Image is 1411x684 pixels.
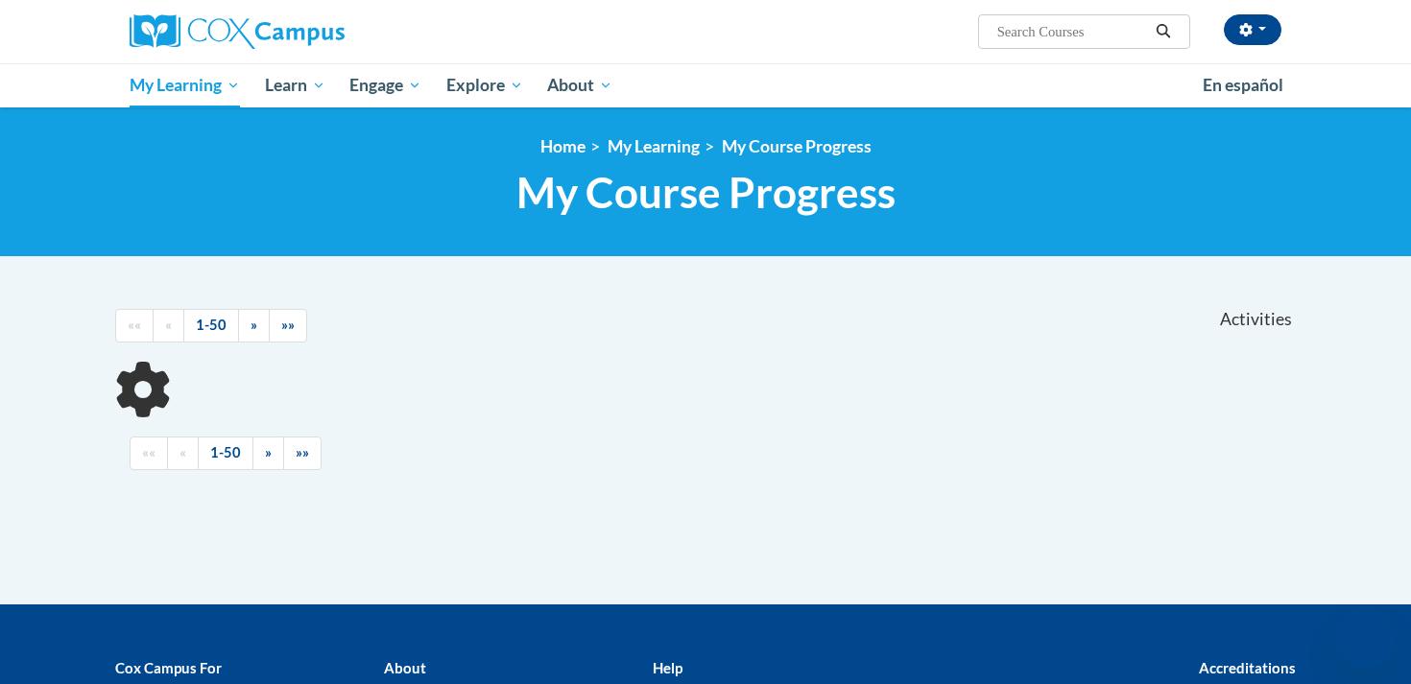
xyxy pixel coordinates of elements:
a: Engage [337,63,434,107]
b: Cox Campus For [115,659,222,676]
a: 1-50 [183,309,239,342]
span: «« [128,317,141,333]
a: Previous [153,309,184,342]
span: »» [281,317,295,333]
span: Activities [1220,309,1292,330]
span: My Learning [130,74,240,97]
a: End [283,436,322,470]
a: En español [1190,65,1296,106]
b: Help [653,659,682,676]
span: « [165,317,172,333]
span: En español [1203,75,1283,95]
a: My Learning [608,136,700,156]
span: »» [296,444,309,460]
button: Search [1149,20,1178,43]
a: About [536,63,626,107]
a: Begining [115,309,154,342]
img: Cox Campus [130,14,345,49]
span: Explore [446,74,523,97]
span: Learn [265,74,325,97]
a: End [269,309,307,342]
button: Account Settings [1224,14,1281,45]
span: My Course Progress [516,167,896,218]
a: Begining [130,436,168,470]
a: Learn [252,63,338,107]
iframe: Button to launch messaging window [1334,607,1396,669]
a: My Course Progress [722,136,872,156]
span: About [547,74,612,97]
a: My Learning [117,63,252,107]
a: Explore [434,63,536,107]
a: Next [238,309,270,342]
b: About [384,659,426,676]
input: Search Courses [995,20,1149,43]
a: Home [540,136,586,156]
span: » [265,444,272,460]
a: Cox Campus [130,14,494,49]
span: «« [142,444,155,460]
b: Accreditations [1199,659,1296,676]
div: Main menu [101,63,1310,107]
a: Previous [167,436,199,470]
a: 1-50 [198,436,253,470]
span: « [179,444,186,460]
a: Next [252,436,284,470]
span: Engage [349,74,421,97]
span: » [251,317,257,333]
